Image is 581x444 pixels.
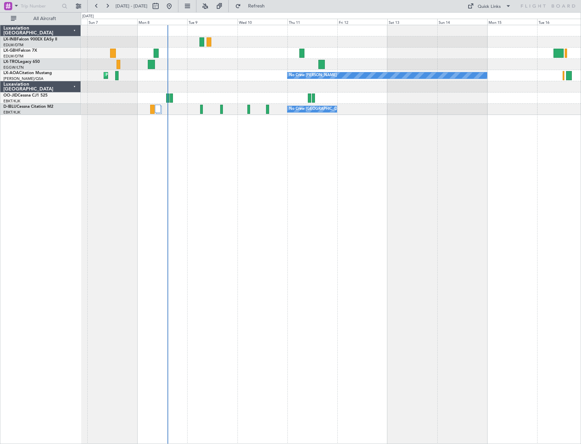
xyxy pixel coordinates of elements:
[487,19,537,25] div: Mon 15
[3,105,53,109] a: D-IBLUCessna Citation M2
[7,13,74,24] button: All Aircraft
[3,37,17,41] span: LX-INB
[3,76,43,81] a: [PERSON_NAME]/QSA
[18,16,72,21] span: All Aircraft
[116,3,147,9] span: [DATE] - [DATE]
[3,71,52,75] a: LX-AOACitation Mustang
[3,93,48,98] a: OO-JIDCessna CJ1 525
[3,93,18,98] span: OO-JID
[289,104,403,114] div: No Crew [GEOGRAPHIC_DATA] ([GEOGRAPHIC_DATA] National)
[106,70,213,81] div: Planned Maint [GEOGRAPHIC_DATA] ([GEOGRAPHIC_DATA])
[137,19,187,25] div: Mon 8
[3,49,18,53] span: LX-GBH
[478,3,501,10] div: Quick Links
[387,19,437,25] div: Sat 13
[3,105,17,109] span: D-IBLU
[232,1,273,12] button: Refresh
[187,19,237,25] div: Tue 9
[3,71,19,75] span: LX-AOA
[289,70,337,81] div: No Crew [PERSON_NAME]
[3,60,18,64] span: LX-TRO
[3,60,40,64] a: LX-TROLegacy 650
[3,49,37,53] a: LX-GBHFalcon 7X
[82,14,94,19] div: [DATE]
[337,19,387,25] div: Fri 12
[3,42,23,48] a: EDLW/DTM
[437,19,487,25] div: Sun 14
[3,110,20,115] a: EBKT/KJK
[3,65,24,70] a: EGGW/LTN
[21,1,60,11] input: Trip Number
[464,1,514,12] button: Quick Links
[3,99,20,104] a: EBKT/KJK
[3,37,57,41] a: LX-INBFalcon 900EX EASy II
[87,19,137,25] div: Sun 7
[237,19,287,25] div: Wed 10
[242,4,271,8] span: Refresh
[287,19,337,25] div: Thu 11
[3,54,23,59] a: EDLW/DTM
